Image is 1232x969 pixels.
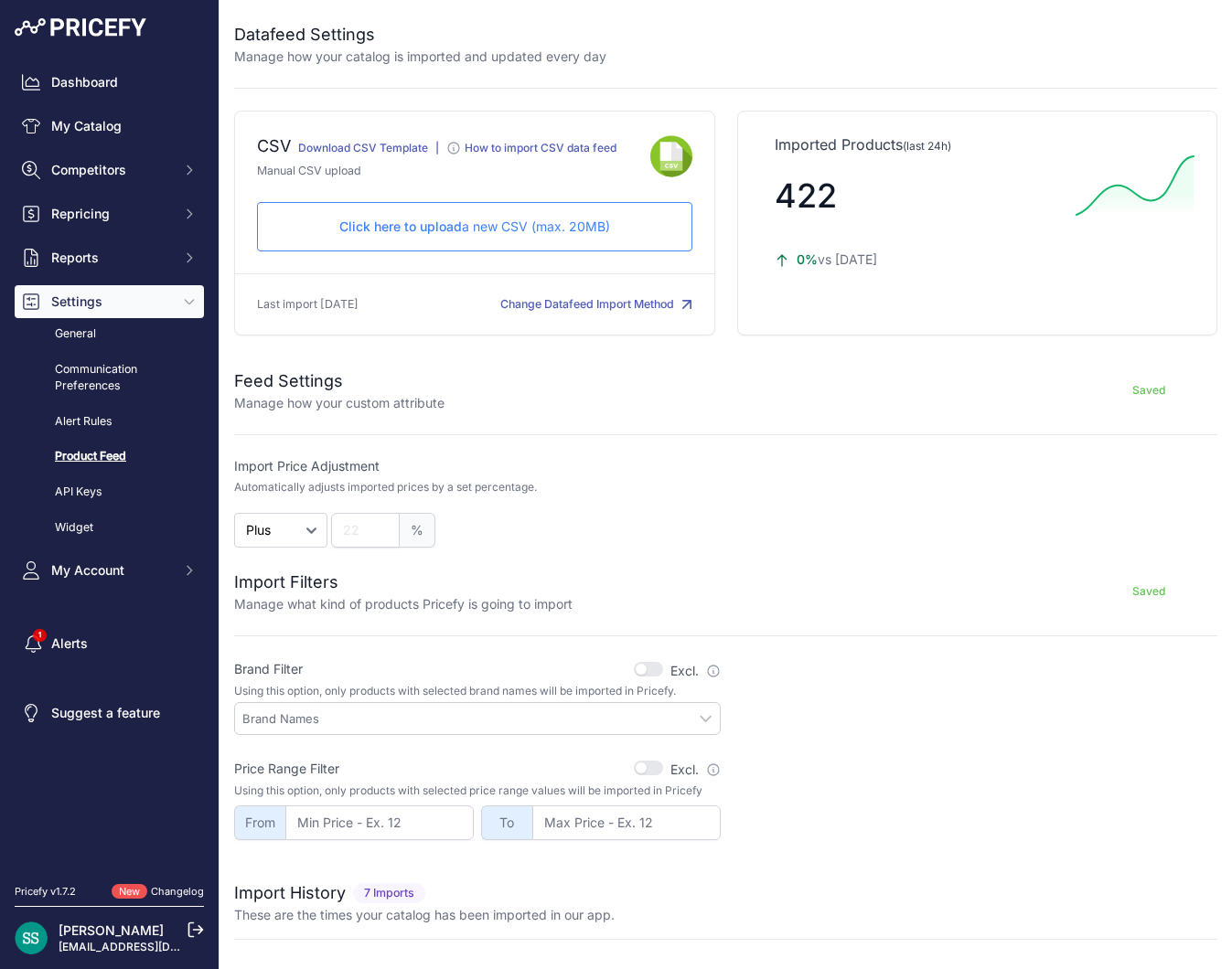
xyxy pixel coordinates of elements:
[15,66,204,862] nav: Sidebar
[670,761,721,779] label: Excl.
[151,885,204,898] a: Changelog
[15,512,204,544] a: Widget
[465,141,616,155] div: How to import CSV data feed
[234,22,606,48] h2: Datafeed Settings
[234,760,339,778] label: Price Range Filter
[234,595,573,613] p: Manage what kind of products Pricefy is going to import
[15,354,204,402] a: Communication Preferences
[234,906,615,924] p: These are the times your catalog has been imported in our app.
[15,18,146,37] img: Pricefy Logo
[15,110,204,143] a: My Catalog
[15,285,204,318] button: Settings
[532,805,721,840] input: Max Price - Ex. 12
[15,884,76,900] div: Pricefy v1.7.2
[234,48,606,66] p: Manage how your catalog is imported and updated every day
[775,250,1062,269] p: vs [DATE]
[51,293,171,311] span: Settings
[234,684,721,698] p: Using this option, only products with selected brand names will be imported in Pricefy.
[273,218,677,236] p: a new CSV (max. 20MB)
[339,218,462,234] span: Click here to upload
[15,441,204,473] a: Product Feed
[257,133,291,163] div: CSV
[285,805,474,840] input: Min Price - Ex. 12
[400,513,435,548] span: %
[234,480,537,495] p: Automatically adjusts imported prices by a set percentage.
[59,922,164,938] a: [PERSON_NAME]
[500,296,692,314] button: Change Datafeed Import Method
[257,163,650,180] p: Manual CSV upload
[15,154,204,186] button: Competitors
[59,940,250,953] a: [EMAIL_ADDRESS][DOMAIN_NAME]
[51,205,171,223] span: Repricing
[234,880,346,906] h2: Import History
[234,805,285,840] span: From
[1080,577,1217,606] button: Saved
[481,805,532,840] span: To
[903,139,951,153] span: (last 24h)
[234,368,445,394] h2: Feed Settings
[670,662,721,680] label: Excl.
[15,66,204,99] a: Dashboard
[331,513,400,548] input: 22
[298,141,428,154] a: Download CSV Template
[112,884,147,900] span: New
[51,561,171,580] span: My Account
[15,554,204,587] button: My Account
[242,710,720,727] input: Brand Names
[15,476,204,508] a: API Keys
[775,133,1181,155] p: Imported Products
[15,241,204,274] button: Reports
[775,176,837,216] span: 422
[15,318,204,350] a: General
[446,144,616,158] a: How to import CSV data feed
[234,394,445,412] p: Manage how your custom attribute
[234,783,721,798] p: Using this option, only products with selected price range values will be imported in Pricefy
[435,141,439,163] div: |
[15,406,204,438] a: Alert Rules
[15,627,204,660] a: Alerts
[51,249,171,267] span: Reports
[1080,376,1217,405] button: Saved
[257,296,359,314] p: Last import [DATE]
[15,697,204,729] a: Suggest a feature
[51,161,171,179] span: Competitors
[797,251,818,267] span: 0%
[234,570,573,595] h2: Import Filters
[234,660,303,678] label: Brand Filter
[234,457,721,475] label: Import Price Adjustment
[353,883,425,904] span: 7 Imports
[15,197,204,230] button: Repricing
